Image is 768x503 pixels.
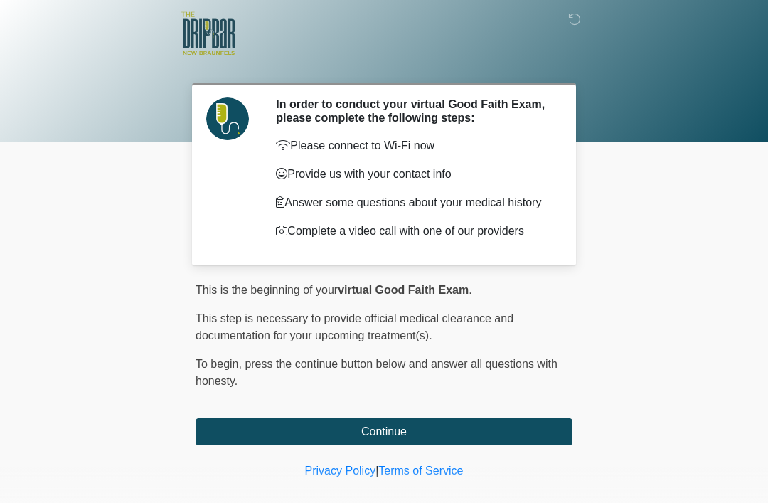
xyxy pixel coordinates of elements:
a: Terms of Service [378,465,463,477]
a: Privacy Policy [305,465,376,477]
span: This step is necessary to provide official medical clearance and documentation for your upcoming ... [196,312,513,341]
span: . [469,284,471,296]
h2: In order to conduct your virtual Good Faith Exam, please complete the following steps: [276,97,551,125]
p: Please connect to Wi-Fi now [276,137,551,154]
strong: virtual Good Faith Exam [338,284,469,296]
p: Complete a video call with one of our providers [276,223,551,240]
span: This is the beginning of your [196,284,338,296]
button: Continue [196,418,572,445]
img: The DRIPBaR - New Braunfels Logo [181,11,235,57]
p: Answer some questions about your medical history [276,194,551,211]
a: | [375,465,378,477]
img: Agent Avatar [206,97,249,140]
span: To begin, [196,358,245,370]
span: press the continue button below and answer all questions with honesty. [196,358,558,387]
p: Provide us with your contact info [276,166,551,183]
